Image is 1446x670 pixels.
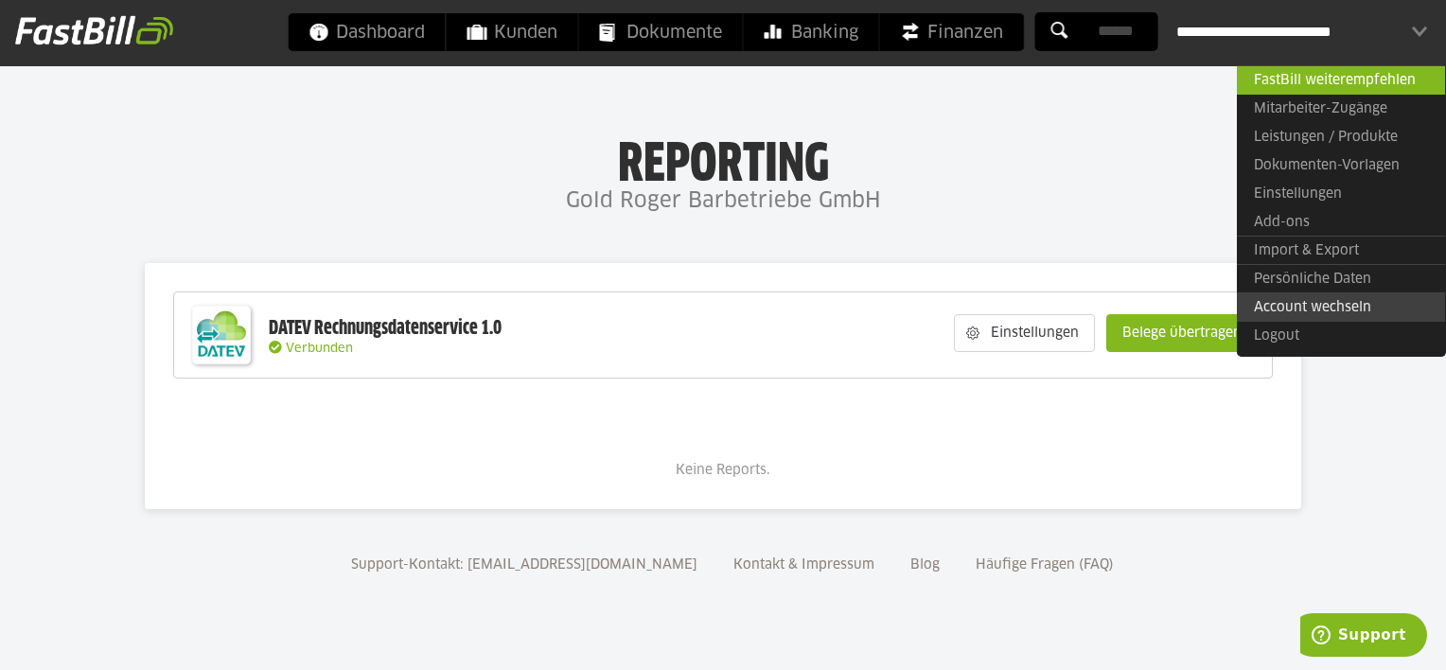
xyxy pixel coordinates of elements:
a: Leistungen / Produkte [1237,123,1445,151]
span: Banking [765,13,858,51]
img: fastbill_logo_white.png [15,15,173,45]
a: Import & Export [1237,236,1445,265]
img: DATEV-Datenservice Logo [184,297,259,373]
span: Dashboard [309,13,425,51]
span: Verbunden [286,343,353,355]
a: Dashboard [289,13,446,51]
a: Blog [904,558,946,572]
a: Add-ons [1237,208,1445,237]
span: Kunden [467,13,557,51]
a: Einstellungen [1237,180,1445,208]
a: Dokumenten-Vorlagen [1237,151,1445,180]
a: Support-Kontakt: [EMAIL_ADDRESS][DOMAIN_NAME] [344,558,704,572]
a: Finanzen [880,13,1024,51]
a: Mitarbeiter-Zugänge [1237,95,1445,123]
a: Häufige Fragen (FAQ) [969,558,1120,572]
span: Finanzen [901,13,1003,51]
h1: Reporting [189,133,1257,183]
a: Banking [744,13,879,51]
a: Logout [1237,322,1445,350]
a: FastBill weiterempfehlen [1237,65,1445,95]
a: Kontakt & Impressum [727,558,881,572]
span: Dokumente [600,13,722,51]
a: Account wechseln [1237,292,1445,322]
sl-button: Belege übertragen [1106,314,1258,352]
sl-button: Einstellungen [954,314,1095,352]
a: Dokumente [579,13,743,51]
div: DATEV Rechnungsdatenservice 1.0 [269,316,502,341]
a: Persönliche Daten [1237,264,1445,293]
a: Kunden [447,13,578,51]
span: Keine Reports. [676,464,770,477]
iframe: Öffnet ein Widget, in dem Sie weitere Informationen finden [1300,613,1427,661]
